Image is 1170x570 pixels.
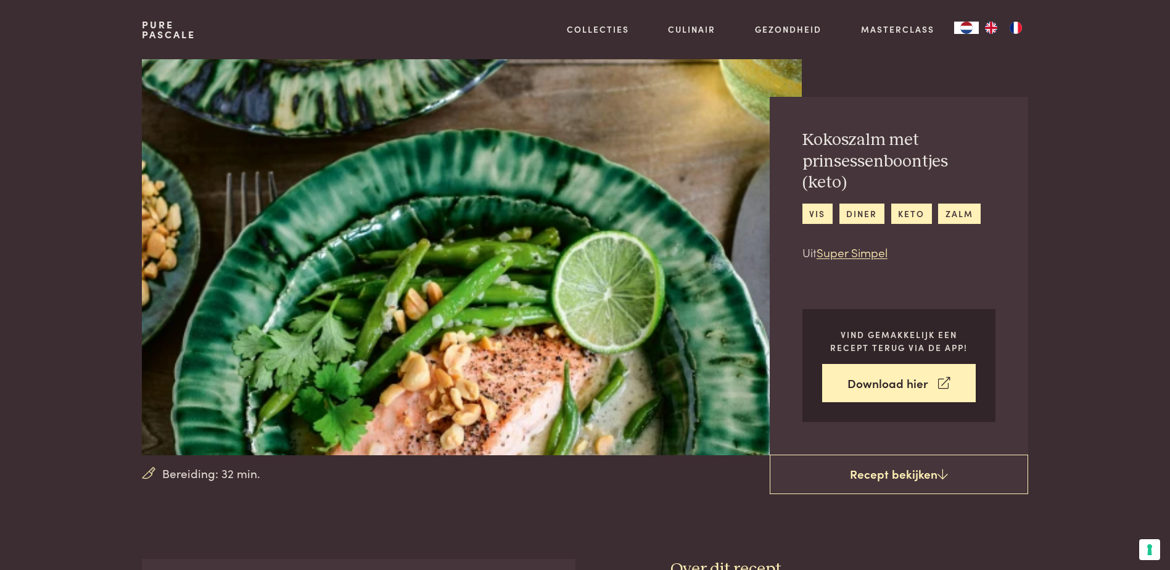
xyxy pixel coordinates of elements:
img: Kokoszalm met prinsessenboontjes (keto) [142,59,801,455]
div: Language [954,22,979,34]
a: Gezondheid [755,23,822,36]
p: Vind gemakkelijk een recept terug via de app! [822,328,976,353]
aside: Language selected: Nederlands [954,22,1028,34]
a: Download hier [822,364,976,403]
h2: Kokoszalm met prinsessenboontjes (keto) [802,130,995,194]
a: NL [954,22,979,34]
a: Super Simpel [817,244,888,260]
button: Uw voorkeuren voor toestemming voor trackingtechnologieën [1139,539,1160,560]
a: FR [1003,22,1028,34]
a: Culinair [668,23,715,36]
a: Collecties [567,23,629,36]
a: zalm [938,204,980,224]
a: diner [839,204,884,224]
a: Recept bekijken [770,455,1028,494]
span: Bereiding: 32 min. [162,465,260,482]
a: Masterclass [861,23,934,36]
p: Uit [802,244,995,262]
a: vis [802,204,833,224]
a: PurePascale [142,20,196,39]
a: EN [979,22,1003,34]
a: keto [891,204,932,224]
ul: Language list [979,22,1028,34]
